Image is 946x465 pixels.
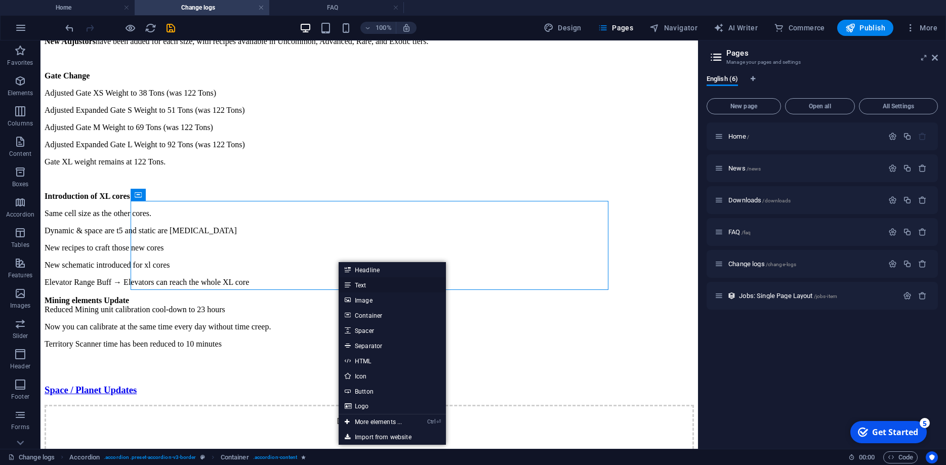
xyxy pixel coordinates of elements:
span: AI Writer [714,23,758,33]
span: /change-logs [766,262,797,267]
span: All Settings [863,103,933,109]
span: /downloads [762,198,790,203]
span: FAQ [728,228,751,236]
span: Code [888,451,913,463]
h4: Change logs [135,2,269,13]
a: Container [339,308,446,323]
div: Settings [888,164,897,173]
span: Open all [790,103,850,109]
div: Duplicate [903,132,912,141]
i: Reload page [145,22,156,34]
button: More [901,20,941,36]
div: Design (Ctrl+Alt+Y) [540,20,586,36]
i: Undo: Edit headline (Ctrl+Z) [64,22,75,34]
p: Accordion [6,210,34,219]
p: Header [10,362,30,370]
span: Downloads [728,196,791,204]
div: Duplicate [903,196,912,204]
a: Button [339,384,446,399]
p: Forms [11,423,29,431]
a: HTML [339,353,446,368]
div: News/news [725,165,883,172]
p: Tables [11,241,29,249]
button: AI Writer [710,20,762,36]
div: Change logs/change-logs [725,261,883,267]
span: 00 00 [859,451,875,463]
p: Elements [8,89,33,97]
button: Pages [594,20,637,36]
span: Click to open page [739,292,837,300]
div: Settings [888,228,897,236]
div: Home/ [725,133,883,140]
a: Icon [339,368,446,384]
span: Pages [598,23,633,33]
p: Columns [8,119,33,128]
h6: 100% [376,22,392,34]
span: New page [711,103,776,109]
span: Change logs [728,260,796,268]
a: Logo [339,399,446,414]
i: Ctrl [427,418,435,425]
button: Design [540,20,586,36]
div: Remove [918,196,927,204]
div: Duplicate [903,228,912,236]
button: undo [63,22,75,34]
span: Click to select. Double-click to edit [221,451,249,463]
span: / [747,134,749,140]
p: Images [10,302,31,310]
div: FAQ/faq [725,229,883,235]
div: Remove [918,228,927,236]
div: The startpage cannot be deleted [918,132,927,141]
span: /news [747,166,761,172]
span: /faq [742,230,751,235]
a: Ctrl⏎More elements ... [339,414,408,430]
div: Downloads/downloads [725,197,883,203]
button: New page [707,98,781,114]
a: Import from website [339,430,446,445]
p: Footer [11,393,29,401]
div: Settings [903,291,912,300]
button: save [164,22,177,34]
a: Image [339,292,446,308]
div: Remove [918,260,927,268]
div: Remove [918,164,927,173]
a: Text [339,277,446,292]
nav: breadcrumb [69,451,306,463]
h2: Pages [726,49,938,58]
div: Duplicate [903,164,912,173]
a: Separator [339,338,446,353]
a: Spacer [339,323,446,338]
h4: FAQ [269,2,404,13]
i: ⏎ [436,418,441,425]
span: . accordion .preset-accordion-v3-border [104,451,196,463]
button: Usercentrics [926,451,938,463]
p: Content [9,150,31,158]
span: Click to open page [728,133,749,140]
div: Duplicate [903,260,912,268]
span: Design [544,23,582,33]
div: Drop content here [4,364,653,436]
i: Element contains an animation [301,454,306,460]
p: Favorites [7,59,33,67]
i: Save (Ctrl+S) [165,22,177,34]
button: Open all [785,98,855,114]
button: Commerce [770,20,829,36]
p: Features [8,271,32,279]
div: Language Tabs [707,75,938,94]
h6: Session time [848,451,875,463]
button: Publish [837,20,893,36]
div: 5 [75,1,85,11]
span: Commerce [774,23,825,33]
button: 100% [360,22,396,34]
p: Boxes [12,180,29,188]
button: Click here to leave preview mode and continue editing [124,22,136,34]
div: Settings [888,260,897,268]
span: More [906,23,937,33]
a: Click to cancel selection. Double-click to open Pages [8,451,55,463]
div: Get Started 5 items remaining, 0% complete [6,4,82,26]
i: On resize automatically adjust zoom level to fit chosen device. [402,23,411,32]
span: Publish [845,23,885,33]
div: Settings [888,196,897,204]
button: Code [883,451,918,463]
button: All Settings [859,98,938,114]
